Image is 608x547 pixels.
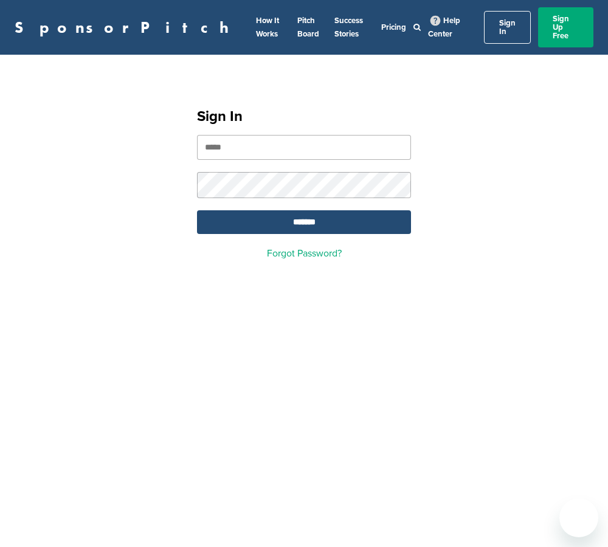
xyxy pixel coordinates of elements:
a: Help Center [428,13,460,41]
a: Pricing [381,22,406,32]
a: Success Stories [334,16,363,39]
a: Forgot Password? [267,247,342,260]
a: SponsorPitch [15,19,237,35]
iframe: Button to launch messaging window [559,498,598,537]
a: Pitch Board [297,16,319,39]
a: Sign Up Free [538,7,593,47]
a: Sign In [484,11,531,44]
a: How It Works [256,16,279,39]
h1: Sign In [197,106,411,128]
